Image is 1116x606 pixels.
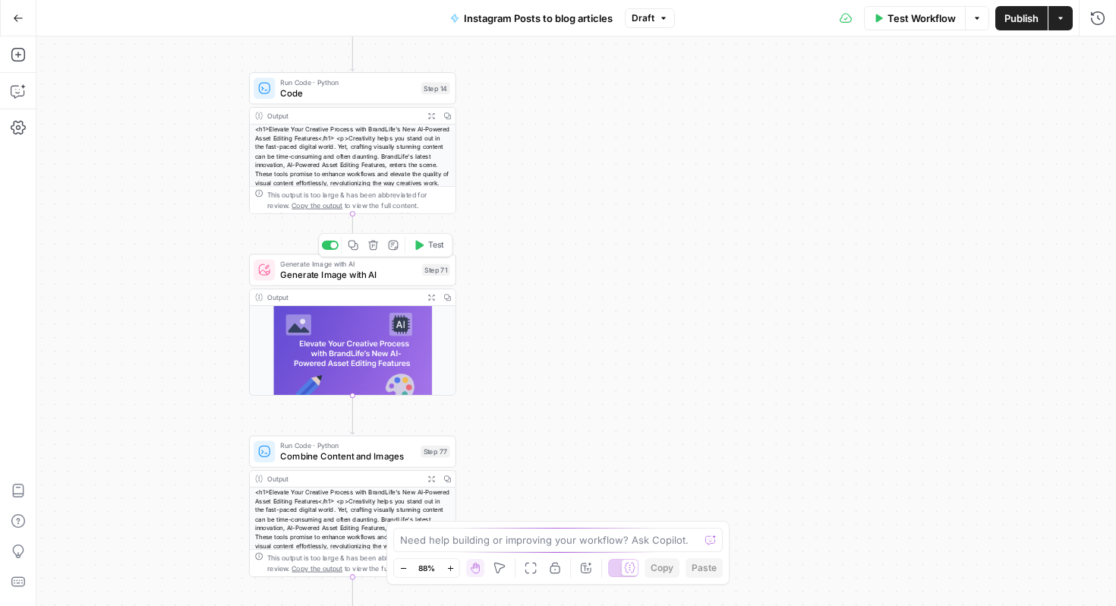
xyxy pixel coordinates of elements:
[351,396,355,434] g: Edge from step_71 to step_77
[441,6,622,30] button: Instagram Posts to blog articles
[267,189,450,210] div: This output is too large & has been abbreviated for review. to view the full content.
[428,239,444,251] span: Test
[686,558,723,578] button: Paste
[692,561,717,575] span: Paste
[267,110,419,121] div: Output
[421,82,450,94] div: Step 14
[421,446,450,458] div: Step 77
[651,561,673,575] span: Copy
[280,440,415,451] span: Run Code · Python
[249,436,456,577] div: Run Code · PythonCombine Content and ImagesStep 77Output<h1>Elevate Your Creative Process with Br...
[864,6,965,30] button: Test Workflow
[408,236,449,254] button: Test
[422,264,450,276] div: Step 71
[1004,11,1039,26] span: Publish
[280,450,415,463] span: Combine Content and Images
[280,87,416,100] span: Code
[280,259,416,270] span: Generate Image with AI
[280,268,416,282] span: Generate Image with AI
[292,564,342,573] span: Copy the output
[280,77,416,87] span: Run Code · Python
[250,306,456,412] img: image.png
[267,552,450,573] div: This output is too large & has been abbreviated for review. to view the full content.
[625,8,675,28] button: Draft
[292,201,342,210] span: Copy the output
[267,292,419,302] div: Output
[418,562,435,574] span: 88%
[249,254,456,395] div: Generate Image with AIGenerate Image with AIStep 71TestOutput
[645,558,679,578] button: Copy
[351,32,355,71] g: Edge from step_11 to step_14
[249,72,456,213] div: Run Code · PythonCodeStep 14Output<h1>Elevate Your Creative Process with BrandLife's New AI-Power...
[995,6,1048,30] button: Publish
[267,474,419,484] div: Output
[632,11,654,25] span: Draft
[887,11,956,26] span: Test Workflow
[464,11,613,26] span: Instagram Posts to blog articles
